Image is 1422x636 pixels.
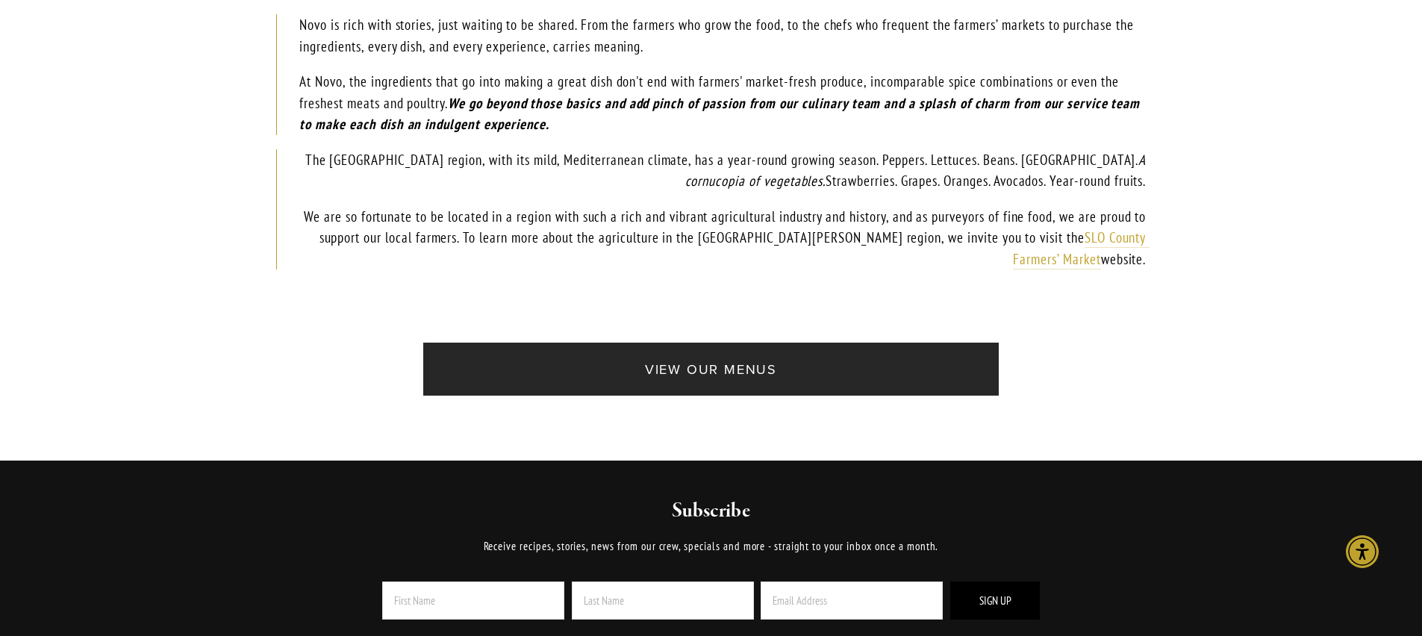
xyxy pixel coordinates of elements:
[1346,535,1379,568] div: Accessibility Menu
[299,71,1146,135] p: At Novo, the ingredients that go into making a great dish don't end with farmers' market-fresh pr...
[761,582,943,620] input: Email Address
[299,14,1146,57] p: Novo is rich with stories, just waiting to be shared. From the farmers who grow the food, to the ...
[341,537,1081,555] p: Receive recipes, stories, news from our crew, specials and more - straight to your inbox once a m...
[423,343,999,396] a: View Our Menus
[1013,228,1150,269] a: SLO County Farmers’ Market
[979,593,1011,608] span: Sign Up
[299,206,1146,270] p: We are so fortunate to be located in a region with such a rich and vibrant agricultural industry ...
[299,94,1144,134] em: We go beyond those basics and add pinch of passion from our culinary team and a splash of charm f...
[950,582,1040,620] button: Sign Up
[572,582,754,620] input: Last Name
[382,582,564,620] input: First Name
[341,498,1081,525] h2: Subscribe
[299,149,1146,192] p: The [GEOGRAPHIC_DATA] region, with its mild, Mediterranean climate, has a year-round growing seas...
